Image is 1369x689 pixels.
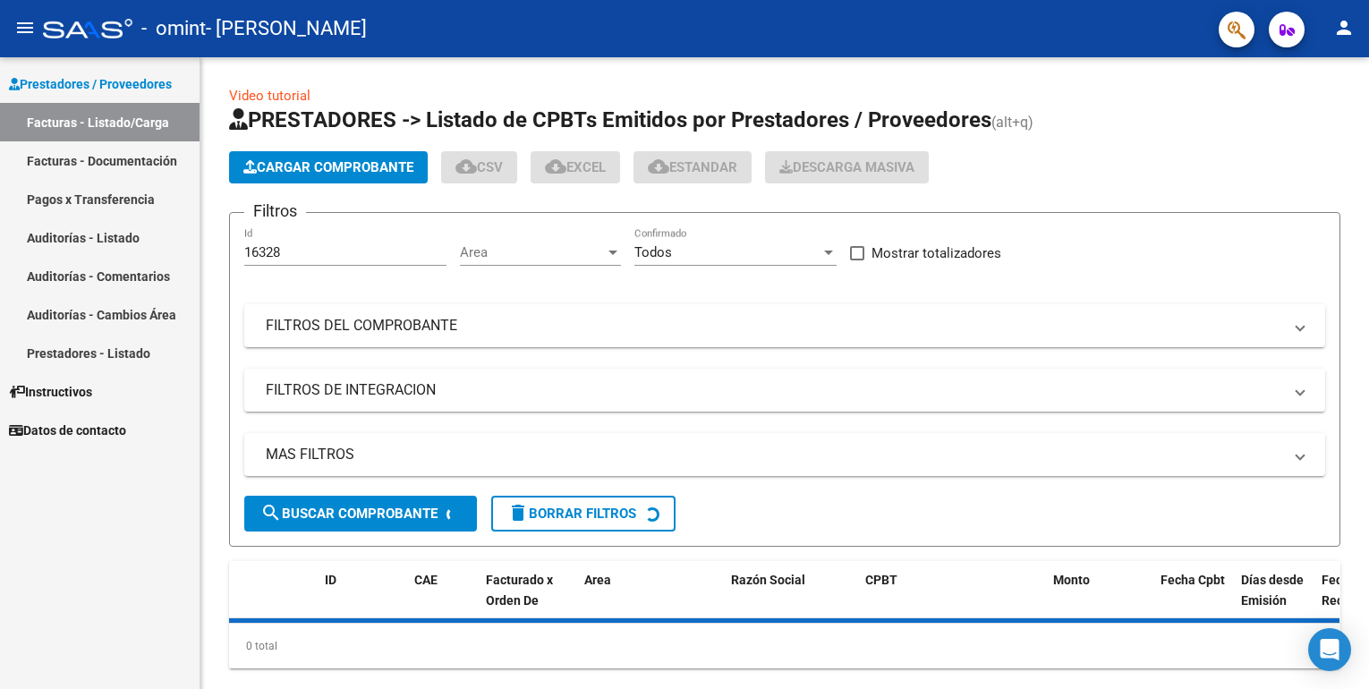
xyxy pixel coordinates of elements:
mat-icon: cloud_download [545,156,566,177]
span: CSV [455,159,503,175]
datatable-header-cell: Facturado x Orden De [479,561,577,640]
span: Todos [634,244,672,260]
button: CSV [441,151,517,183]
button: Estandar [633,151,752,183]
mat-icon: menu [14,17,36,38]
mat-icon: delete [507,502,529,523]
span: Estandar [648,159,737,175]
span: Descarga Masiva [779,159,914,175]
mat-expansion-panel-header: MAS FILTROS [244,433,1325,476]
mat-expansion-panel-header: FILTROS DEL COMPROBANTE [244,304,1325,347]
mat-expansion-panel-header: FILTROS DE INTEGRACION [244,369,1325,412]
mat-panel-title: FILTROS DEL COMPROBANTE [266,316,1282,336]
span: CAE [414,573,438,587]
button: Buscar Comprobante [244,496,477,532]
button: Cargar Comprobante [229,151,428,183]
mat-icon: search [260,502,282,523]
span: (alt+q) [991,114,1033,131]
datatable-header-cell: CAE [407,561,479,640]
span: Instructivos [9,382,92,402]
span: - omint [141,9,206,48]
span: Area [584,573,611,587]
span: Borrar Filtros [507,506,636,522]
span: Mostrar totalizadores [872,242,1001,264]
span: ID [325,573,336,587]
div: Open Intercom Messenger [1308,628,1351,671]
mat-icon: cloud_download [455,156,477,177]
button: Borrar Filtros [491,496,676,532]
app-download-masive: Descarga masiva de comprobantes (adjuntos) [765,151,929,183]
datatable-header-cell: Fecha Cpbt [1153,561,1234,640]
datatable-header-cell: Area [577,561,698,640]
span: PRESTADORES -> Listado de CPBTs Emitidos por Prestadores / Proveedores [229,107,991,132]
span: Cargar Comprobante [243,159,413,175]
h3: Filtros [244,199,306,224]
datatable-header-cell: CPBT [858,561,1046,640]
button: EXCEL [531,151,620,183]
datatable-header-cell: ID [318,561,407,640]
div: 0 total [229,624,1340,668]
span: Buscar Comprobante [260,506,438,522]
span: Datos de contacto [9,421,126,440]
datatable-header-cell: Monto [1046,561,1153,640]
datatable-header-cell: Razón Social [724,561,858,640]
span: Días desde Emisión [1241,573,1304,608]
span: Facturado x Orden De [486,573,553,608]
span: Razón Social [731,573,805,587]
datatable-header-cell: Días desde Emisión [1234,561,1314,640]
button: Descarga Masiva [765,151,929,183]
span: Prestadores / Proveedores [9,74,172,94]
span: - [PERSON_NAME] [206,9,367,48]
span: CPBT [865,573,897,587]
span: Area [460,244,605,260]
span: Fecha Cpbt [1161,573,1225,587]
mat-icon: cloud_download [648,156,669,177]
mat-panel-title: MAS FILTROS [266,445,1282,464]
a: Video tutorial [229,88,310,104]
mat-panel-title: FILTROS DE INTEGRACION [266,380,1282,400]
span: Monto [1053,573,1090,587]
mat-icon: person [1333,17,1355,38]
span: EXCEL [545,159,606,175]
